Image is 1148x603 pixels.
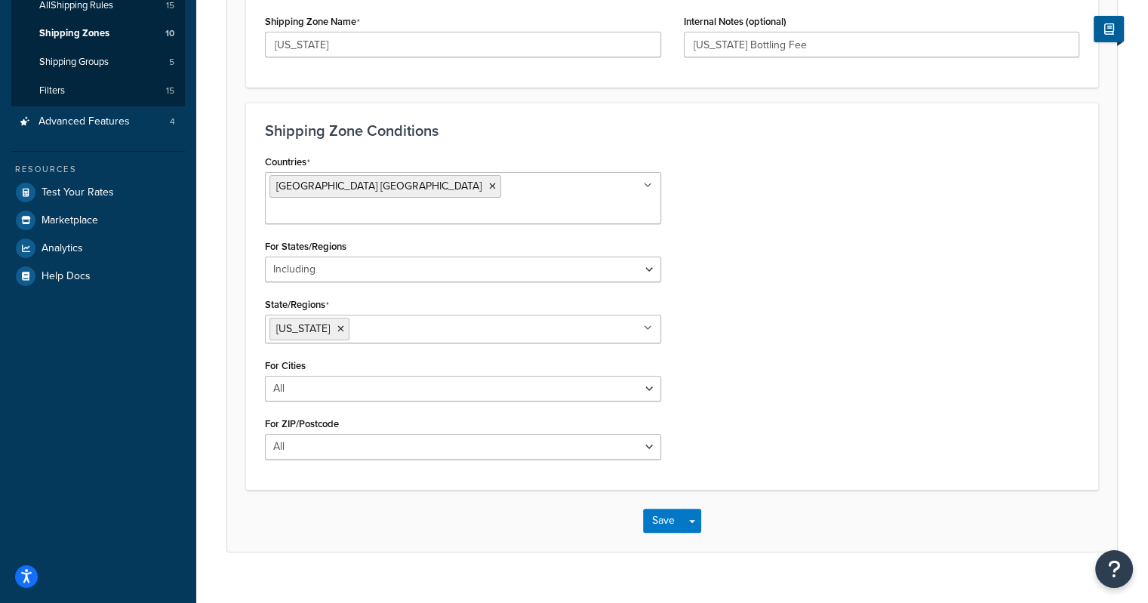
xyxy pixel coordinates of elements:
[643,509,684,533] button: Save
[11,48,185,76] li: Shipping Groups
[265,360,306,371] label: For Cities
[11,20,185,48] a: Shipping Zones10
[38,115,130,128] span: Advanced Features
[169,56,174,69] span: 5
[39,56,109,69] span: Shipping Groups
[11,163,185,176] div: Resources
[39,85,65,97] span: Filters
[166,85,174,97] span: 15
[165,27,174,40] span: 10
[265,122,1079,139] h3: Shipping Zone Conditions
[1094,16,1124,42] button: Show Help Docs
[11,235,185,262] a: Analytics
[1095,550,1133,588] button: Open Resource Center
[265,241,346,252] label: For States/Regions
[265,16,360,28] label: Shipping Zone Name
[170,115,175,128] span: 4
[11,179,185,206] a: Test Your Rates
[39,27,109,40] span: Shipping Zones
[684,16,786,27] label: Internal Notes (optional)
[42,214,98,227] span: Marketplace
[42,270,91,283] span: Help Docs
[11,207,185,234] a: Marketplace
[11,108,185,136] a: Advanced Features4
[11,48,185,76] a: Shipping Groups5
[276,321,330,337] span: [US_STATE]
[11,108,185,136] li: Advanced Features
[265,299,329,311] label: State/Regions
[42,242,83,255] span: Analytics
[11,263,185,290] a: Help Docs
[265,156,310,168] label: Countries
[265,418,339,429] label: For ZIP/Postcode
[11,77,185,105] li: Filters
[42,186,114,199] span: Test Your Rates
[11,77,185,105] a: Filters15
[276,178,482,194] span: [GEOGRAPHIC_DATA] [GEOGRAPHIC_DATA]
[11,20,185,48] li: Shipping Zones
